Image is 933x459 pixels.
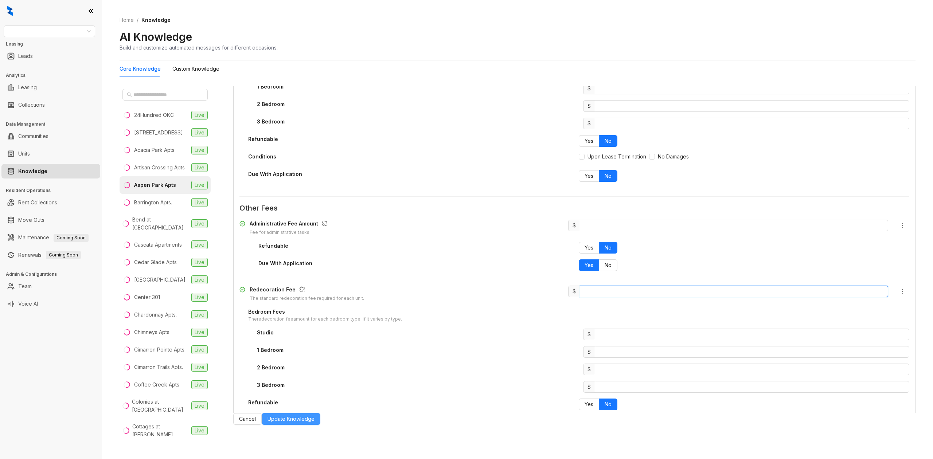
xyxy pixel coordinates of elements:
a: Team [18,279,32,294]
span: $ [583,346,595,358]
div: 2 Bedroom [257,100,285,108]
div: Refundable [248,135,278,143]
span: Live [191,111,208,119]
span: Other Fees [239,203,909,214]
img: logo [7,6,13,16]
div: Due With Application [248,170,302,178]
div: Coffee Creek Apts [134,381,179,389]
div: Cedar Glade Apts [134,258,177,266]
div: Cimarron Pointe Apts. [134,346,186,354]
span: Live [191,146,208,154]
div: Custom Knowledge [172,65,219,73]
button: Update Knowledge [262,413,320,425]
span: No [605,262,612,268]
h3: Leasing [6,41,102,47]
span: Yes [585,401,593,407]
div: Aspen Park Apts [134,181,176,189]
span: Yes [585,138,593,144]
span: No [605,138,612,144]
div: Acacia Park Apts. [134,146,176,154]
span: Live [191,328,208,337]
div: 3 Bedroom [257,381,285,389]
a: Voice AI [18,297,38,311]
span: Live [191,401,208,410]
a: Leasing [18,80,37,95]
span: Live [191,426,208,435]
span: Yes [585,173,593,179]
div: 1 Bedroom [257,83,284,91]
span: search [127,92,132,97]
span: Live [191,345,208,354]
h2: AI Knowledge [120,30,192,44]
span: Live [191,258,208,267]
a: Knowledge [18,164,47,178]
span: Live [191,181,208,189]
span: Coming Soon [46,251,81,259]
button: Cancel [233,413,262,425]
a: Collections [18,98,45,112]
h3: Data Management [6,121,102,127]
div: [STREET_ADDRESS] [134,129,183,137]
div: Studio [257,329,274,337]
span: No [605,244,612,251]
a: Leads [18,49,33,63]
div: Bedroom Fees [248,308,402,316]
span: Live [191,198,208,207]
span: Yes [585,244,593,251]
span: $ [583,329,595,340]
div: Barrington Apts. [134,199,172,207]
span: $ [568,286,580,297]
div: Cottages at [PERSON_NAME] [132,423,188,439]
div: Fee for administrative tasks. [250,229,331,236]
div: Center 301 [134,293,160,301]
div: Cimarron Trails Apts. [134,363,183,371]
span: Live [191,380,208,389]
span: $ [583,364,595,375]
div: Core Knowledge [120,65,161,73]
span: No [605,173,612,179]
span: more [900,289,906,294]
div: 1 Bedroom [257,346,284,354]
div: Due With Application [258,259,312,267]
div: The standard redecoration fee required for each unit. [250,295,364,302]
span: Live [191,293,208,302]
div: Artisan Crossing Apts [134,164,185,172]
div: Refundable [248,399,278,407]
span: more [900,223,906,228]
li: Maintenance [1,230,100,245]
h3: Admin & Configurations [6,271,102,278]
li: Voice AI [1,297,100,311]
div: Build and customize automated messages for different occasions. [120,44,278,51]
a: Move Outs [18,213,44,227]
div: 24Hundred OKC [134,111,174,119]
h3: Analytics [6,72,102,79]
a: Rent Collections [18,195,57,210]
div: Chardonnay Apts. [134,311,177,319]
span: Cancel [239,415,256,423]
div: Cascata Apartments [134,241,182,249]
div: The redecoration fee amount for each bedroom type, if it varies by type. [248,316,402,323]
div: Redecoration Fee [250,286,364,295]
span: Yes [585,262,593,268]
a: RenewalsComing Soon [18,248,81,262]
span: $ [583,100,595,112]
div: Colonies at [GEOGRAPHIC_DATA] [132,398,188,414]
span: Live [191,163,208,172]
li: Rent Collections [1,195,100,210]
li: Leads [1,49,100,63]
li: Units [1,146,100,161]
div: Administrative Fee Amount [250,220,331,229]
a: Communities [18,129,48,144]
li: Collections [1,98,100,112]
span: Live [191,240,208,249]
span: Live [191,310,208,319]
li: Communities [1,129,100,144]
li: Renewals [1,248,100,262]
li: Move Outs [1,213,100,227]
li: Knowledge [1,164,100,178]
div: Bend at [GEOGRAPHIC_DATA] [132,216,188,232]
div: 3 Bedroom [257,118,285,126]
span: $ [583,118,595,129]
li: / [137,16,138,24]
span: Upon Lease Termination [585,153,649,161]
